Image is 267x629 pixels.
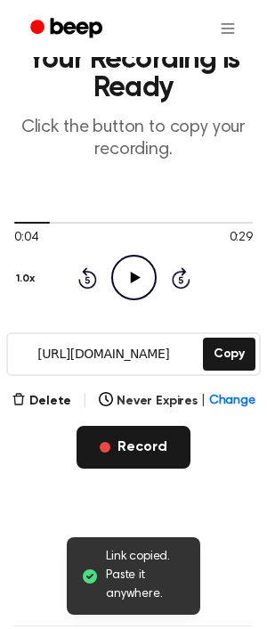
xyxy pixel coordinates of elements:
button: Delete [12,392,71,411]
a: Beep [18,12,118,46]
span: Link copied. Paste it anywhere. [106,548,186,604]
button: Never Expires|Change [99,392,255,411]
span: 0:04 [14,229,37,248]
p: Click the button to copy your recording. [14,117,253,161]
span: | [201,392,206,411]
span: 0:29 [230,229,253,248]
h1: Your Recording is Ready [14,45,253,102]
span: Change [209,392,255,411]
button: Open menu [206,7,249,50]
button: 1.0x [14,264,41,294]
button: Record [77,426,190,469]
button: Copy [203,338,255,371]
span: | [82,390,88,412]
